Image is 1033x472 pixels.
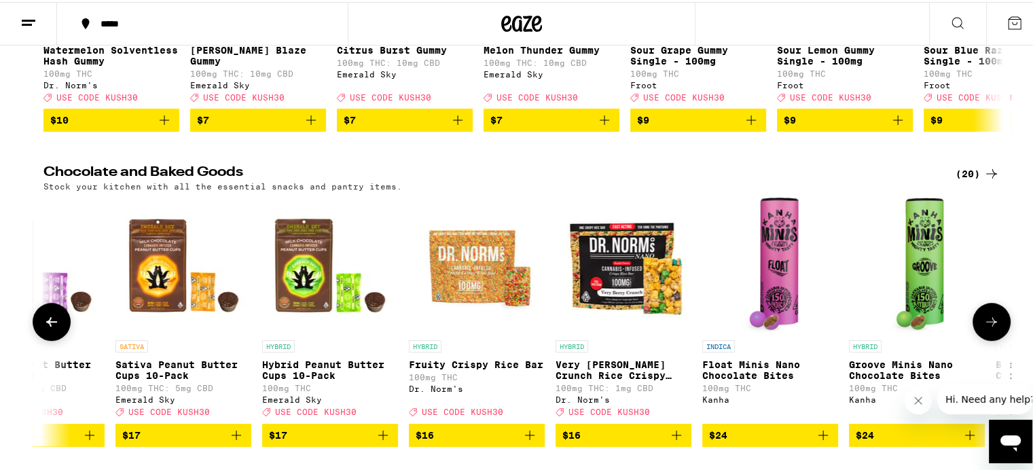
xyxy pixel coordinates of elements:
[630,67,766,76] p: 100mg THC
[115,196,251,331] img: Emerald Sky - Sativa Peanut Butter Cups 10-Pack
[702,196,838,421] a: Open page for Float Minis Nano Chocolate Bites from Kanha
[484,56,619,65] p: 100mg THC: 10mg CBD
[409,338,441,350] p: HYBRID
[702,338,735,350] p: INDICA
[989,418,1032,461] iframe: Button to launch messaging window
[115,357,251,379] p: Sativa Peanut Butter Cups 10-Pack
[43,43,179,65] p: Watermelon Solventless Hash Gummy
[262,422,398,445] button: Add to bag
[849,196,985,421] a: Open page for Groove Minis Nano Chocolate Bites from Kanha
[556,422,691,445] button: Add to bag
[930,113,943,124] span: $9
[702,422,838,445] button: Add to bag
[409,357,545,368] p: Fruity Crispy Rice Bar
[337,56,473,65] p: 100mg THC: 10mg CBD
[956,164,1000,180] a: (20)
[43,164,933,180] h2: Chocolate and Baked Goods
[43,180,402,189] p: Stock your kitchen with all the essential snacks and pantry items.
[275,406,357,415] span: USE CODE KUSH30
[556,338,588,350] p: HYBRID
[337,43,473,54] p: Citrus Burst Gummy
[115,382,251,391] p: 100mg THC: 5mg CBD
[630,43,766,65] p: Sour Grape Gummy Single - 100mg
[484,43,619,54] p: Melon Thunder Gummy
[262,196,398,331] img: Emerald Sky - Hybrid Peanut Butter Cups 10-Pack
[630,107,766,130] button: Add to bag
[849,357,985,379] p: Groove Minis Nano Chocolate Bites
[890,196,944,331] img: Kanha - Groove Minis Nano Chocolate Bites
[484,68,619,77] div: Emerald Sky
[777,79,913,88] div: Froot
[409,196,545,421] a: Open page for Fruity Crispy Rice Bar from Dr. Norm's
[568,406,650,415] span: USE CODE KUSH30
[849,382,985,391] p: 100mg THC
[643,91,725,100] span: USE CODE KUSH30
[262,393,398,402] div: Emerald Sky
[630,79,766,88] div: Froot
[556,357,691,379] p: Very [PERSON_NAME] Crunch Rice Crispy Treat
[849,422,985,445] button: Add to bag
[996,338,1028,350] p: HYBRID
[56,91,138,100] span: USE CODE KUSH30
[344,113,356,124] span: $7
[790,91,871,100] span: USE CODE KUSH30
[484,107,619,130] button: Add to bag
[702,393,838,402] div: Kanha
[115,338,148,350] p: SATIVA
[849,393,985,402] div: Kanha
[777,67,913,76] p: 100mg THC
[556,196,691,421] a: Open page for Very Berry Crunch Rice Crispy Treat from Dr. Norm's
[422,406,503,415] span: USE CODE KUSH30
[115,196,251,421] a: Open page for Sativa Peanut Butter Cups 10-Pack from Emerald Sky
[190,43,326,65] p: [PERSON_NAME] Blaze Gummy
[409,196,545,331] img: Dr. Norm's - Fruity Crispy Rice Bar
[637,113,649,124] span: $9
[562,428,581,439] span: $16
[128,406,210,415] span: USE CODE KUSH30
[115,393,251,402] div: Emerald Sky
[269,428,287,439] span: $17
[409,382,545,391] div: Dr. Norm's
[337,68,473,77] div: Emerald Sky
[262,382,398,391] p: 100mg THC
[849,338,882,350] p: HYBRID
[350,91,431,100] span: USE CODE KUSH30
[197,113,209,124] span: $7
[490,113,503,124] span: $7
[409,422,545,445] button: Add to bag
[784,113,796,124] span: $9
[496,91,578,100] span: USE CODE KUSH30
[43,67,179,76] p: 100mg THC
[556,382,691,391] p: 100mg THC: 1mg CBD
[122,428,141,439] span: $17
[190,79,326,88] div: Emerald Sky
[190,107,326,130] button: Add to bag
[50,113,69,124] span: $10
[337,107,473,130] button: Add to bag
[709,428,727,439] span: $24
[43,107,179,130] button: Add to bag
[262,196,398,421] a: Open page for Hybrid Peanut Butter Cups 10-Pack from Emerald Sky
[777,43,913,65] p: Sour Lemon Gummy Single - 100mg
[409,371,545,380] p: 100mg THC
[262,357,398,379] p: Hybrid Peanut Butter Cups 10-Pack
[777,107,913,130] button: Add to bag
[115,422,251,445] button: Add to bag
[556,393,691,402] div: Dr. Norm's
[742,196,799,331] img: Kanha - Float Minis Nano Chocolate Bites
[416,428,434,439] span: $16
[190,67,326,76] p: 100mg THC: 10mg CBD
[43,79,179,88] div: Dr. Norm's
[702,382,838,391] p: 100mg THC
[937,91,1018,100] span: USE CODE KUSH30
[937,382,1032,412] iframe: Message from company
[556,196,691,331] img: Dr. Norm's - Very Berry Crunch Rice Crispy Treat
[262,338,295,350] p: HYBRID
[8,10,98,20] span: Hi. Need any help?
[905,385,932,412] iframe: Close message
[203,91,285,100] span: USE CODE KUSH30
[702,357,838,379] p: Float Minis Nano Chocolate Bites
[856,428,874,439] span: $24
